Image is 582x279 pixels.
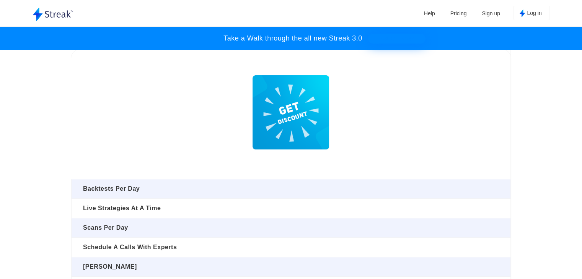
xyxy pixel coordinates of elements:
span: Log in [527,10,541,17]
div: Scans per day [71,218,511,238]
button: WATCH NOW [368,34,425,44]
img: no_discount [253,75,329,149]
div: Live strategies at a time [71,199,511,218]
button: Log in [514,6,549,20]
div: Schedule a calls with experts [71,238,511,257]
p: Take a Walk through the all new Streak 3.0 [216,34,362,42]
img: logo [33,8,73,21]
img: kite_logo [520,10,525,17]
a: Help [420,8,439,19]
div: [PERSON_NAME] [71,257,511,277]
a: Sign up [478,8,504,19]
a: Pricing [447,8,471,19]
div: Backtests per day [71,179,511,199]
